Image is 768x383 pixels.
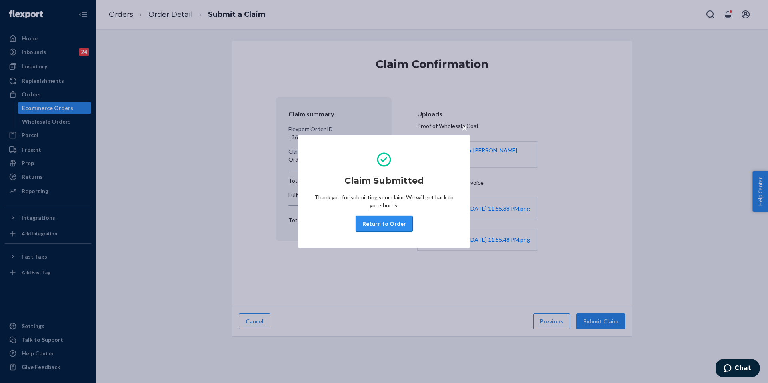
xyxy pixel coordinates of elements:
[461,121,468,134] span: ×
[314,193,454,209] p: Thank you for submitting your claim. We will get back to you shortly.
[716,359,760,379] iframe: Opens a widget where you can chat to one of our agents
[356,216,413,232] button: Return to Order
[344,174,424,187] h2: Claim Submitted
